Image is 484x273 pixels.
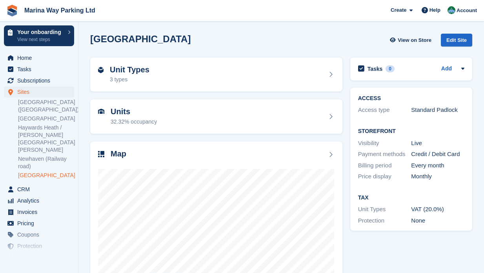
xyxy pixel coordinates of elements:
div: Standard Padlock [411,106,464,115]
a: menu [4,241,74,251]
a: [GEOGRAPHIC_DATA] [18,172,74,179]
div: Price display [358,172,411,181]
span: Help [429,6,440,14]
img: unit-icn-7be61d7bf1b0ce9d3e12c5938cc71ed9869f7b940bace4675aadf7bd6d80202e.svg [98,109,104,114]
div: Billing period [358,161,411,170]
h2: Unit Types [110,65,149,74]
span: Pricing [17,218,64,229]
a: [GEOGRAPHIC_DATA] ([GEOGRAPHIC_DATA]) [18,99,74,113]
div: 0 [386,65,395,72]
span: Analytics [17,195,64,206]
a: menu [4,207,74,217]
a: menu [4,229,74,240]
div: Access type [358,106,411,115]
div: Credit / Debit Card [411,150,464,159]
p: Your onboarding [17,29,64,35]
a: Edit Site [441,34,472,50]
a: menu [4,64,74,75]
h2: Tasks [368,65,383,72]
h2: [GEOGRAPHIC_DATA] [90,34,191,44]
a: menu [4,52,74,63]
a: Units 32.32% occupancy [90,99,342,134]
p: View next steps [17,36,64,43]
a: Your onboarding View next steps [4,25,74,46]
div: None [411,216,464,225]
a: menu [4,195,74,206]
span: Create [391,6,406,14]
span: CRM [17,184,64,195]
h2: Units [111,107,157,116]
div: Unit Types [358,205,411,214]
div: Payment methods [358,150,411,159]
a: Marina Way Parking Ltd [21,4,98,17]
h2: Storefront [358,128,464,135]
img: unit-type-icn-2b2737a686de81e16bb02015468b77c625bbabd49415b5ef34ead5e3b44a266d.svg [98,67,104,73]
img: Paul Lewis [448,6,455,14]
span: Coupons [17,229,64,240]
h2: ACCESS [358,95,464,102]
h2: Tax [358,195,464,201]
span: Tasks [17,64,64,75]
a: View on Store [389,34,435,47]
img: map-icn-33ee37083ee616e46c38cad1a60f524a97daa1e2b2c8c0bc3eb3415660979fc1.svg [98,151,104,157]
a: menu [4,75,74,86]
img: stora-icon-8386f47178a22dfd0bd8f6a31ec36ba5ce8667c1dd55bd0f319d3a0aa187defe.svg [6,5,18,16]
a: menu [4,86,74,97]
span: Protection [17,241,64,251]
a: [GEOGRAPHIC_DATA] [18,115,74,122]
div: Live [411,139,464,148]
a: menu [4,184,74,195]
h2: Map [111,149,126,158]
a: menu [4,252,74,263]
a: Haywards Heath / [PERSON_NAME][GEOGRAPHIC_DATA][PERSON_NAME] [18,124,74,154]
span: View on Store [398,36,431,44]
span: Subscriptions [17,75,64,86]
div: Protection [358,216,411,225]
span: Account [457,7,477,14]
a: Unit Types 3 types [90,57,342,92]
div: Visibility [358,139,411,148]
div: Every month [411,161,464,170]
div: Edit Site [441,34,472,47]
a: menu [4,218,74,229]
span: Sites [17,86,64,97]
a: Add [441,65,452,74]
span: Invoices [17,207,64,217]
div: VAT (20.0%) [411,205,464,214]
span: Settings [17,252,64,263]
div: 32.32% occupancy [111,118,157,126]
span: Home [17,52,64,63]
div: 3 types [110,75,149,84]
div: Monthly [411,172,464,181]
a: Newhaven (Railway road) [18,155,74,170]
